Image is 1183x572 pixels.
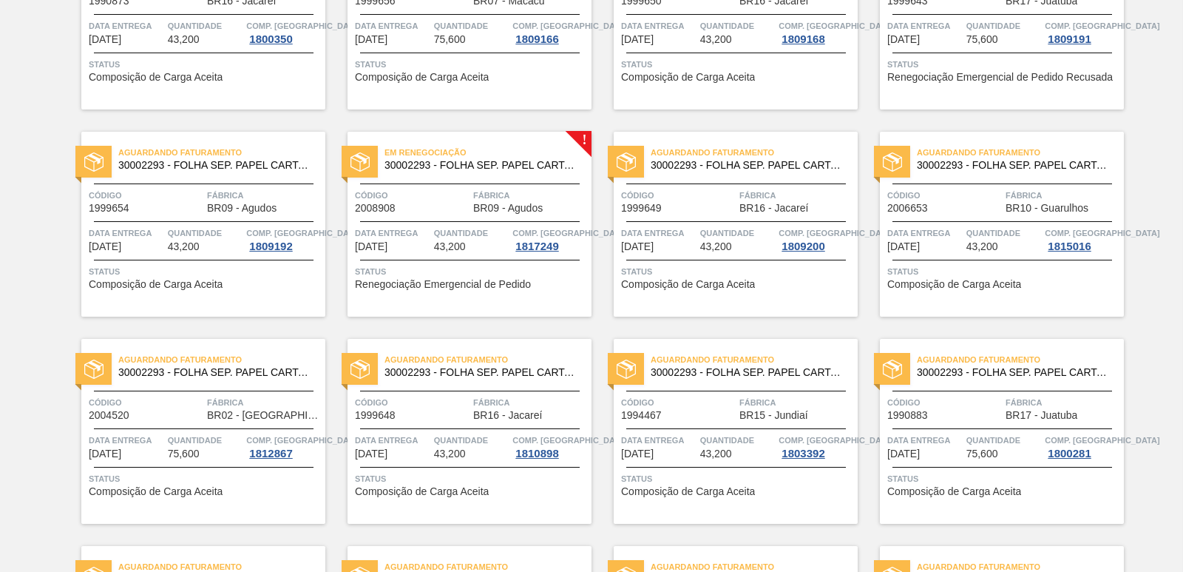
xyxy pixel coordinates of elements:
[887,226,963,240] span: Data entrega
[617,360,636,379] img: status
[246,18,322,45] a: Comp. [GEOGRAPHIC_DATA]1800350
[434,18,509,33] span: Quantidade
[621,18,696,33] span: Data entrega
[739,188,854,203] span: Fábrica
[621,226,696,240] span: Data entrega
[207,395,322,410] span: Fábrica
[966,241,998,252] span: 43,200
[355,188,470,203] span: Código
[887,241,920,252] span: 13/09/2025
[246,448,295,460] div: 1812867
[246,433,361,448] span: Comp. Carga
[473,188,588,203] span: Fábrica
[1045,33,1094,45] div: 1809191
[887,203,928,214] span: 2006653
[700,448,732,460] span: 43,200
[355,471,588,486] span: Status
[917,160,1112,171] span: 30002293 - FOLHA SEP. PAPEL CARTAO 1200x1000M 350g
[384,160,580,171] span: 30002293 - FOLHA SEP. PAPEL CARTAO 1200x1000M 350g
[246,240,295,252] div: 1809192
[887,34,920,45] span: 11/09/2025
[1045,240,1094,252] div: 1815016
[887,471,1120,486] span: Status
[887,57,1120,72] span: Status
[966,18,1042,33] span: Quantidade
[512,226,627,240] span: Comp. Carga
[207,203,277,214] span: BR09 - Agudos
[246,433,322,460] a: Comp. [GEOGRAPHIC_DATA]1812867
[621,279,755,290] span: Composição de Carga Aceita
[512,33,561,45] div: 1809166
[621,395,736,410] span: Código
[617,152,636,172] img: status
[591,339,858,524] a: statusAguardando Faturamento30002293 - FOLHA SEP. PAPEL CARTAO 1200x1000M 350gCódigo1994467Fábric...
[89,241,121,252] span: 11/09/2025
[355,18,430,33] span: Data entrega
[700,18,776,33] span: Quantidade
[355,433,430,448] span: Data entrega
[118,367,313,378] span: 30002293 - FOLHA SEP. PAPEL CARTAO 1200x1000M 350g
[355,264,588,279] span: Status
[325,339,591,524] a: statusAguardando Faturamento30002293 - FOLHA SEP. PAPEL CARTAO 1200x1000M 350gCódigo1999648Fábric...
[512,448,561,460] div: 1810898
[1006,410,1077,421] span: BR17 - Juatuba
[168,448,200,460] span: 75,600
[89,57,322,72] span: Status
[739,395,854,410] span: Fábrica
[168,18,243,33] span: Quantidade
[168,433,243,448] span: Quantidade
[779,433,893,448] span: Comp. Carga
[591,132,858,317] a: statusAguardando Faturamento30002293 - FOLHA SEP. PAPEL CARTAO 1200x1000M 350gCódigo1999649Fábric...
[512,433,588,460] a: Comp. [GEOGRAPHIC_DATA]1810898
[1006,188,1120,203] span: Fábrica
[700,226,776,240] span: Quantidade
[355,57,588,72] span: Status
[512,433,627,448] span: Comp. Carga
[1045,433,1120,460] a: Comp. [GEOGRAPHIC_DATA]1800281
[384,352,591,367] span: Aguardando Faturamento
[434,34,466,45] span: 75,600
[966,448,998,460] span: 75,600
[434,433,509,448] span: Quantidade
[84,152,104,172] img: status
[651,367,846,378] span: 30002293 - FOLHA SEP. PAPEL CARTAO 1200x1000M 350g
[621,34,654,45] span: 10/09/2025
[621,241,654,252] span: 12/09/2025
[89,395,203,410] span: Código
[355,410,396,421] span: 1999648
[84,360,104,379] img: status
[355,279,531,290] span: Renegociação Emergencial de Pedido
[858,132,1124,317] a: statusAguardando Faturamento30002293 - FOLHA SEP. PAPEL CARTAO 1200x1000M 350gCódigo2006653Fábric...
[700,433,776,448] span: Quantidade
[779,240,827,252] div: 1809200
[779,433,854,460] a: Comp. [GEOGRAPHIC_DATA]1803392
[739,410,808,421] span: BR15 - Jundiaí
[355,486,489,497] span: Composição de Carga Aceita
[59,339,325,524] a: statusAguardando Faturamento30002293 - FOLHA SEP. PAPEL CARTAO 1200x1000M 350gCódigo2004520Fábric...
[779,226,854,252] a: Comp. [GEOGRAPHIC_DATA]1809200
[355,448,387,460] span: 15/09/2025
[355,395,470,410] span: Código
[887,279,1021,290] span: Composição de Carga Aceita
[89,471,322,486] span: Status
[887,18,963,33] span: Data entrega
[168,34,200,45] span: 43,200
[89,203,129,214] span: 1999654
[118,145,325,160] span: Aguardando Faturamento
[355,72,489,83] span: Composição de Carga Aceita
[621,410,662,421] span: 1994467
[473,203,543,214] span: BR09 - Agudos
[651,352,858,367] span: Aguardando Faturamento
[700,241,732,252] span: 43,200
[89,279,223,290] span: Composição de Carga Aceita
[1006,203,1088,214] span: BR10 - Guarulhos
[917,352,1124,367] span: Aguardando Faturamento
[355,203,396,214] span: 2008908
[887,395,1002,410] span: Código
[1045,18,1120,45] a: Comp. [GEOGRAPHIC_DATA]1809191
[651,145,858,160] span: Aguardando Faturamento
[512,226,588,252] a: Comp. [GEOGRAPHIC_DATA]1817249
[621,203,662,214] span: 1999649
[887,264,1120,279] span: Status
[887,72,1113,83] span: Renegociação Emergencial de Pedido Recusada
